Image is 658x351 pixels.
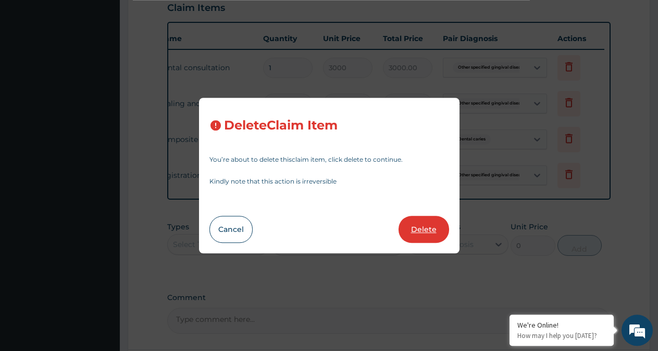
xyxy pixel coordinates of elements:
[209,216,253,243] button: Cancel
[224,119,338,133] h3: Delete Claim Item
[171,5,196,30] div: Minimize live chat window
[399,216,449,243] button: Delete
[60,108,144,213] span: We're online!
[19,52,42,78] img: d_794563401_company_1708531726252_794563401
[209,178,449,185] p: Kindly note that this action is irreversible
[517,320,606,330] div: We're Online!
[209,157,449,163] p: You’re about to delete this claim item , click delete to continue.
[54,58,175,72] div: Chat with us now
[5,238,198,274] textarea: Type your message and hit 'Enter'
[517,331,606,340] p: How may I help you today?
